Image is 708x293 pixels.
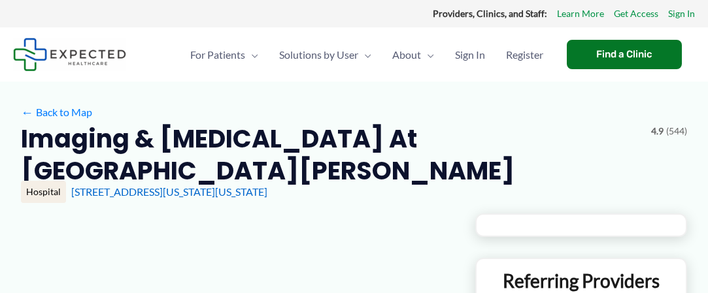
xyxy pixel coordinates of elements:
span: Solutions by User [279,32,358,78]
a: [STREET_ADDRESS][US_STATE][US_STATE] [71,185,267,198]
span: Menu Toggle [245,32,258,78]
span: Menu Toggle [421,32,434,78]
span: Menu Toggle [358,32,371,78]
a: Sign In [668,5,695,22]
a: Get Access [614,5,658,22]
a: Solutions by UserMenu Toggle [269,32,382,78]
span: ← [21,106,33,118]
div: Hospital [21,181,66,203]
a: Learn More [557,5,604,22]
span: Register [506,32,543,78]
img: Expected Healthcare Logo - side, dark font, small [13,38,126,71]
nav: Primary Site Navigation [180,32,554,78]
span: About [392,32,421,78]
a: ←Back to Map [21,102,92,122]
a: For PatientsMenu Toggle [180,32,269,78]
a: Sign In [445,32,496,78]
span: 4.9 [651,123,664,140]
h2: Imaging & [MEDICAL_DATA] at [GEOGRAPHIC_DATA][PERSON_NAME] [21,123,641,187]
span: For Patients [190,32,245,78]
a: AboutMenu Toggle [382,32,445,78]
a: Register [496,32,554,78]
strong: Providers, Clinics, and Staff: [433,8,547,19]
span: Sign In [455,32,485,78]
a: Find a Clinic [567,40,682,69]
span: (544) [666,123,687,140]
